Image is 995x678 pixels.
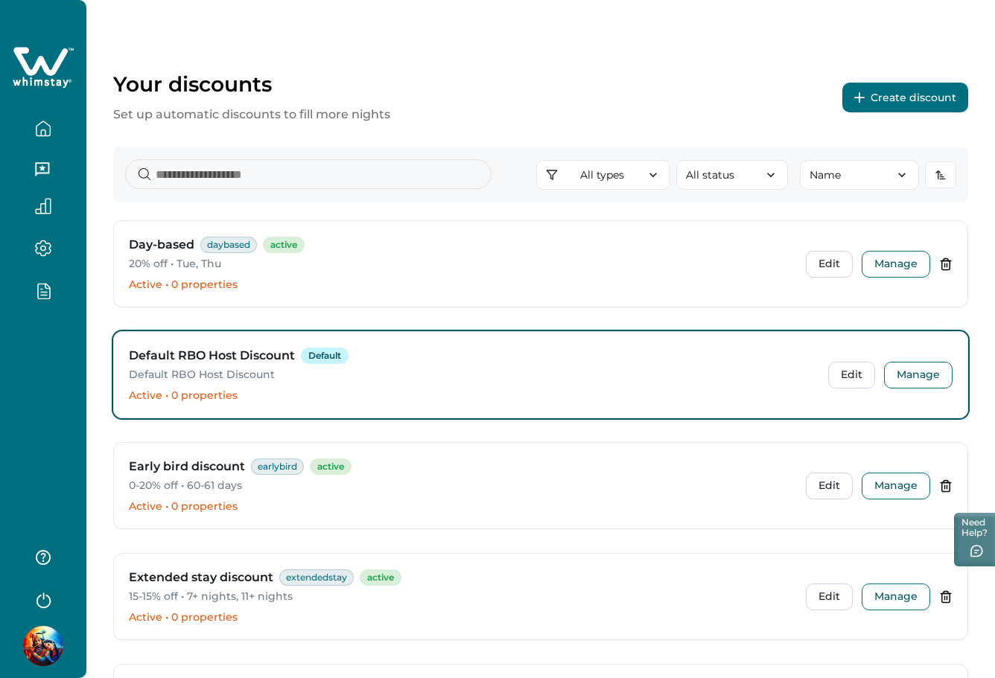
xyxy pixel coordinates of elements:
[129,479,788,493] p: 0-20% off • 60-61 days
[129,388,810,403] p: Active • 0 properties
[360,569,401,586] span: ACTIVE
[279,569,354,586] span: extendedstay
[806,473,853,499] button: Edit
[113,71,390,97] p: Your discounts
[129,610,788,625] p: Active • 0 properties
[263,237,305,253] span: ACTIVE
[129,347,295,365] h3: Default RBO Host Discount
[862,251,930,278] button: Manage
[129,499,788,514] p: Active • 0 properties
[129,458,245,476] h3: Early bird discount
[310,458,352,475] span: ACTIVE
[129,278,788,292] p: Active • 0 properties
[862,583,930,610] button: Manage
[251,458,304,475] span: earlybird
[23,626,63,666] img: Whimstay Host
[806,251,853,278] button: Edit
[113,106,390,124] p: Set up automatic discounts to fill more nights
[129,257,788,272] p: 20% off • Tue, Thu
[301,348,349,364] span: Default
[129,589,788,604] p: 15-15% off • 7+ nights, 11+ nights
[862,473,930,499] button: Manage
[129,368,810,383] p: Default RBO Host Discount
[200,237,257,253] span: daybased
[842,83,968,112] button: Create discount
[129,569,273,586] h3: Extended stay discount
[884,362,953,388] button: Manage
[828,362,875,388] button: Edit
[806,583,853,610] button: Edit
[129,236,194,254] h3: Day-based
